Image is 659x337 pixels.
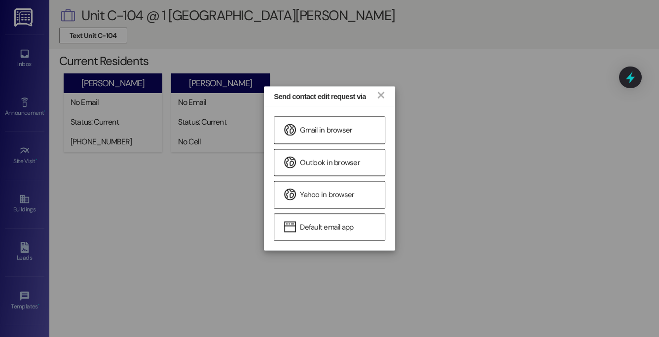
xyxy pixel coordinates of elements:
a: Yahoo in browser [274,181,385,208]
a: Gmail in browser [274,117,385,144]
span: Gmail in browser [300,126,352,136]
a: Default email app [274,213,385,240]
a: Outlook in browser [274,149,385,176]
span: Outlook in browser [300,158,360,168]
div: Send contact edit request via [274,91,366,101]
a: × [376,89,385,100]
span: Default email app [300,222,353,233]
span: Yahoo in browser [300,190,354,201]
